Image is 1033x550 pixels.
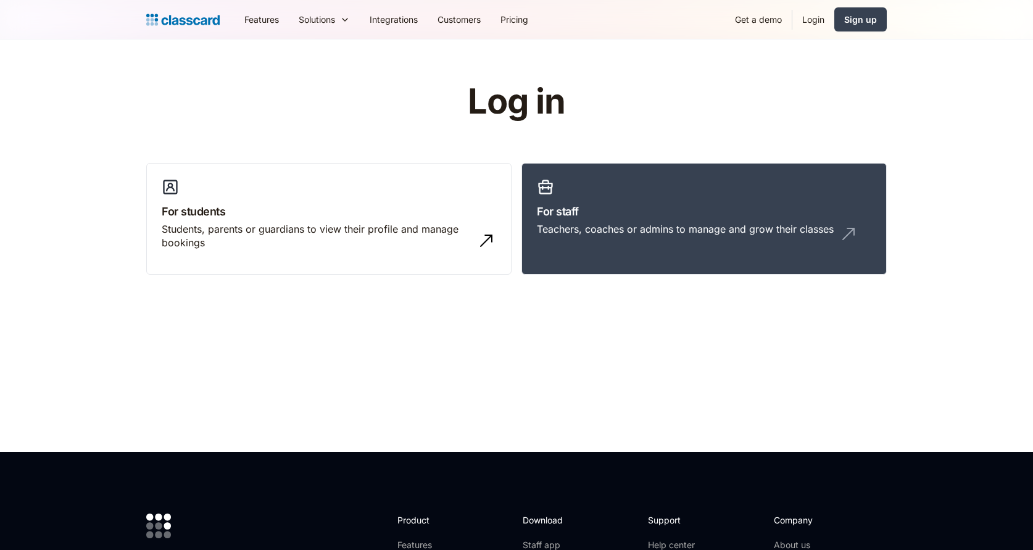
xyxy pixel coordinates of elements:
h1: Log in [321,83,713,121]
div: Teachers, coaches or admins to manage and grow their classes [537,222,834,236]
h2: Download [523,514,573,527]
div: Solutions [289,6,360,33]
h3: For students [162,203,496,220]
a: For staffTeachers, coaches or admins to manage and grow their classes [521,163,887,275]
a: Get a demo [725,6,792,33]
a: Integrations [360,6,428,33]
a: Customers [428,6,491,33]
h2: Support [648,514,698,527]
a: Features [234,6,289,33]
div: Solutions [299,13,335,26]
h2: Company [774,514,856,527]
div: Sign up [844,13,877,26]
div: Students, parents or guardians to view their profile and manage bookings [162,222,471,250]
a: Login [792,6,834,33]
h3: For staff [537,203,871,220]
h2: Product [397,514,463,527]
a: For studentsStudents, parents or guardians to view their profile and manage bookings [146,163,512,275]
a: Pricing [491,6,538,33]
a: home [146,11,220,28]
a: Sign up [834,7,887,31]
